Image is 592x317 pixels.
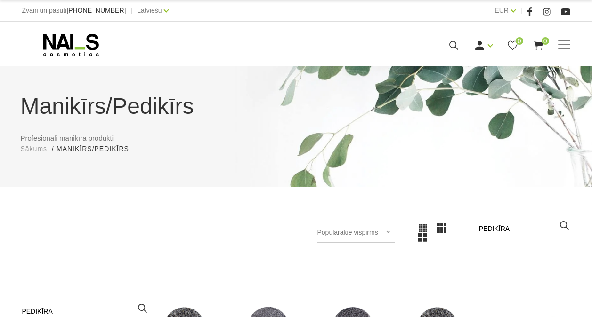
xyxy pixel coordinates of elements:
a: [PHONE_NUMBER] [66,7,126,14]
a: 0 [507,40,519,51]
span: Populārākie vispirms [317,229,378,236]
li: Manikīrs/Pedikīrs [57,144,138,154]
span: | [130,5,132,16]
input: Meklēt produktus ... [479,220,570,238]
a: EUR [495,5,509,16]
span: Sākums [21,145,48,152]
div: Profesionāli manikīra produkti [14,89,579,154]
a: 0 [533,40,544,51]
span: 0 [542,37,549,45]
a: Latviešu [137,5,162,16]
a: Sākums [21,144,48,154]
span: 0 [516,37,523,45]
span: | [520,5,522,16]
div: Zvani un pasūti [22,5,126,16]
h1: Manikīrs/Pedikīrs [21,89,572,123]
